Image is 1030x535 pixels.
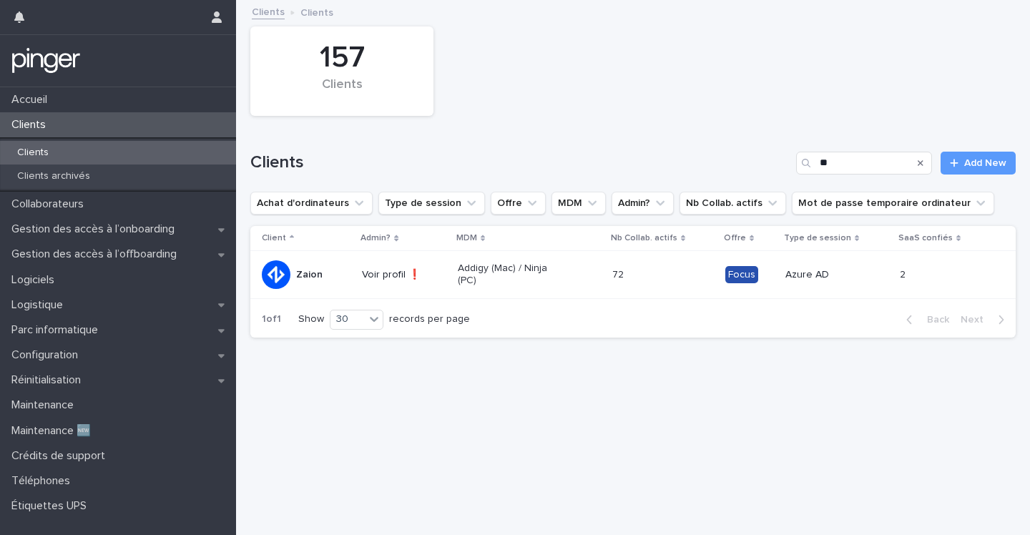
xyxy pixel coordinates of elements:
[298,313,324,325] p: Show
[964,158,1006,168] span: Add New
[6,499,98,513] p: Étiquettes UPS
[360,230,391,246] p: Admin?
[250,302,293,337] p: 1 of 1
[941,152,1016,175] a: Add New
[6,449,117,463] p: Crédits de support
[6,147,60,159] p: Clients
[275,40,409,76] div: 157
[792,192,994,215] button: Mot de passe temporaire ordinateur
[252,3,285,19] a: Clients
[11,46,81,75] img: mTgBEunGTSyRkCgitkcU
[725,266,758,284] div: Focus
[6,373,92,387] p: Réinitialisation
[796,152,932,175] input: Search
[389,313,470,325] p: records per page
[262,230,286,246] p: Client
[900,266,908,281] p: 2
[491,192,546,215] button: Offre
[250,251,1016,299] tr: ZaionVoir profil ❗Addigy (Mac) / Ninja (PC)7272 FocusAzure AD22
[6,474,82,488] p: Téléphones
[250,192,373,215] button: Achat d'ordinateurs
[898,230,953,246] p: SaaS confiés
[300,4,333,19] p: Clients
[456,230,477,246] p: MDM
[785,269,888,281] p: Azure AD
[378,192,485,215] button: Type de session
[6,398,85,412] p: Maintenance
[895,313,955,326] button: Back
[6,222,186,236] p: Gestion des accès à l’onboarding
[918,315,949,325] span: Back
[612,192,674,215] button: Admin?
[275,77,409,107] div: Clients
[296,269,323,281] p: Zaion
[6,273,66,287] p: Logiciels
[6,323,109,337] p: Parc informatique
[784,230,851,246] p: Type de session
[458,262,560,287] p: Addigy (Mac) / Ninja (PC)
[330,312,365,327] div: 30
[724,230,746,246] p: Offre
[362,269,446,281] p: Voir profil ❗
[6,93,59,107] p: Accueil
[250,152,790,173] h1: Clients
[961,315,992,325] span: Next
[6,118,57,132] p: Clients
[6,197,95,211] p: Collaborateurs
[611,230,677,246] p: Nb Collab. actifs
[612,266,627,281] p: 72
[680,192,786,215] button: Nb Collab. actifs
[6,170,102,182] p: Clients archivés
[6,247,188,261] p: Gestion des accès à l’offboarding
[6,348,89,362] p: Configuration
[955,313,1016,326] button: Next
[6,424,102,438] p: Maintenance 🆕
[551,192,606,215] button: MDM
[6,298,74,312] p: Logistique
